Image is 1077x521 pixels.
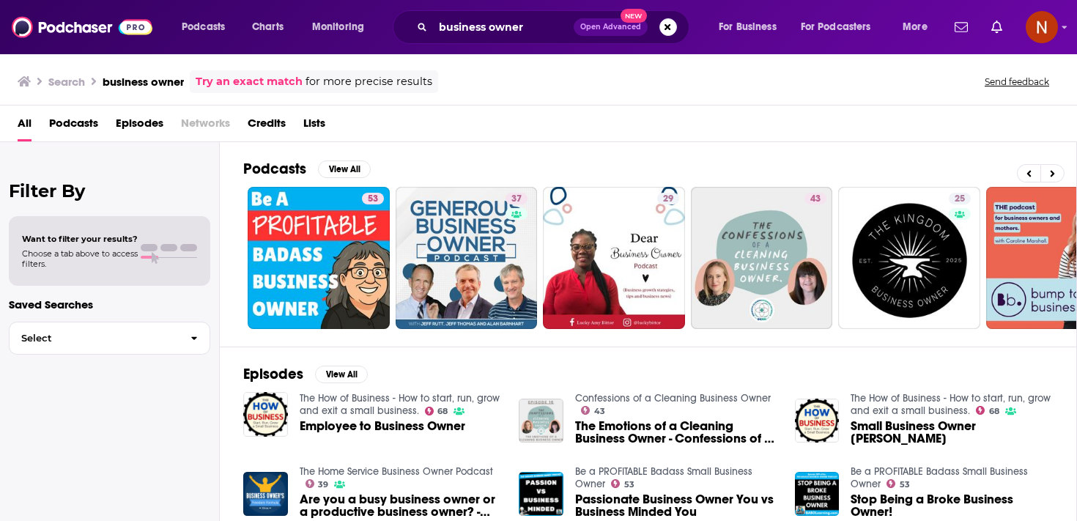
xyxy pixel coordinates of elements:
[851,465,1028,490] a: Be a PROFITABLE Badass Small Business Owner
[300,493,502,518] a: Are you a busy business owner or a productive business owner? - Freedom Friday
[300,493,502,518] span: Are you a busy business owner or a productive business owner? - Freedom [DATE]
[243,365,368,383] a: EpisodesView All
[892,15,946,39] button: open menu
[306,73,432,90] span: for more precise results
[18,111,32,141] a: All
[302,15,383,39] button: open menu
[318,160,371,178] button: View All
[1026,11,1058,43] button: Show profile menu
[396,187,538,329] a: 37
[519,399,563,443] a: The Emotions of a Cleaning Business Owner - Confessions of a Cleaning Business Owner Podcast #16
[851,392,1051,417] a: The How of Business - How to start, run, grow and exit a small business.
[575,465,752,490] a: Be a PROFITABLE Badass Small Business Owner
[1026,11,1058,43] img: User Profile
[985,15,1008,40] a: Show notifications dropdown
[9,180,210,202] h2: Filter By
[575,493,777,518] a: Passionate Business Owner You vs Business Minded You
[437,408,448,415] span: 68
[575,420,777,445] a: The Emotions of a Cleaning Business Owner - Confessions of a Cleaning Business Owner Podcast #16
[300,420,465,432] a: Employee to Business Owner
[795,399,840,443] img: Small Business Owner Steve Alexander
[243,365,303,383] h2: Episodes
[22,248,138,269] span: Choose a tab above to access filters.
[22,234,138,244] span: Want to filter your results?
[300,465,493,478] a: The Home Service Business Owner Podcast
[851,420,1053,445] a: Small Business Owner Steve Alexander
[663,192,673,207] span: 29
[1026,11,1058,43] span: Logged in as AdelNBM
[243,160,371,178] a: PodcastsView All
[303,111,325,141] a: Lists
[181,111,230,141] span: Networks
[362,193,384,204] a: 53
[171,15,244,39] button: open menu
[804,193,826,204] a: 43
[719,17,777,37] span: For Business
[887,479,910,488] a: 53
[691,187,833,329] a: 43
[795,472,840,517] img: Stop Being a Broke Business Owner!
[315,366,368,383] button: View All
[611,479,634,488] a: 53
[243,472,288,517] img: Are you a busy business owner or a productive business owner? - Freedom Friday
[574,18,648,36] button: Open AdvancedNew
[980,75,1054,88] button: Send feedback
[708,15,795,39] button: open menu
[900,481,910,488] span: 53
[801,17,871,37] span: For Podcasters
[624,481,634,488] span: 53
[949,15,974,40] a: Show notifications dropdown
[182,17,225,37] span: Podcasts
[368,192,378,207] span: 53
[903,17,928,37] span: More
[196,73,303,90] a: Try an exact match
[506,193,528,204] a: 37
[12,13,152,41] img: Podchaser - Follow, Share and Rate Podcasts
[318,481,328,488] span: 39
[425,407,448,415] a: 68
[657,193,679,204] a: 29
[248,111,286,141] a: Credits
[433,15,574,39] input: Search podcasts, credits, & more...
[575,392,771,404] a: Confessions of a Cleaning Business Owner
[407,10,703,44] div: Search podcasts, credits, & more...
[543,187,685,329] a: 29
[243,15,292,39] a: Charts
[103,75,184,89] h3: business owner
[519,472,563,517] img: Passionate Business Owner You vs Business Minded You
[511,192,522,207] span: 37
[243,392,288,437] img: Employee to Business Owner
[9,322,210,355] button: Select
[49,111,98,141] a: Podcasts
[10,333,179,343] span: Select
[976,406,999,415] a: 68
[949,193,971,204] a: 25
[312,17,364,37] span: Monitoring
[116,111,163,141] a: Episodes
[810,192,821,207] span: 43
[955,192,965,207] span: 25
[9,298,210,311] p: Saved Searches
[851,493,1053,518] span: Stop Being a Broke Business Owner!
[243,160,306,178] h2: Podcasts
[791,15,892,39] button: open menu
[306,479,329,488] a: 39
[300,392,500,417] a: The How of Business - How to start, run, grow and exit a small business.
[621,9,647,23] span: New
[248,187,390,329] a: 53
[838,187,980,329] a: 25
